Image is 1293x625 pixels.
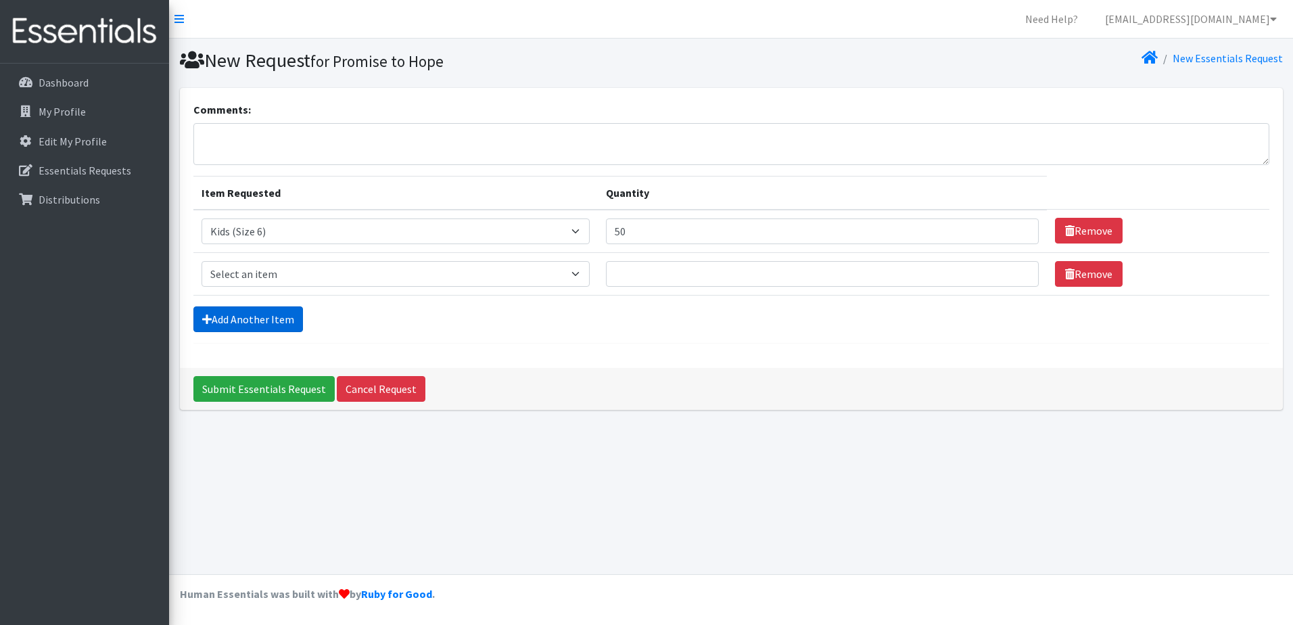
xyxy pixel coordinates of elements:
[1055,261,1123,287] a: Remove
[337,376,425,402] a: Cancel Request
[193,376,335,402] input: Submit Essentials Request
[39,135,107,148] p: Edit My Profile
[180,49,726,72] h1: New Request
[39,164,131,177] p: Essentials Requests
[310,51,444,71] small: for Promise to Hope
[5,128,164,155] a: Edit My Profile
[361,587,432,601] a: Ruby for Good
[39,193,100,206] p: Distributions
[5,98,164,125] a: My Profile
[1094,5,1288,32] a: [EMAIL_ADDRESS][DOMAIN_NAME]
[1055,218,1123,244] a: Remove
[5,186,164,213] a: Distributions
[193,306,303,332] a: Add Another Item
[5,157,164,184] a: Essentials Requests
[598,176,1047,210] th: Quantity
[5,9,164,54] img: HumanEssentials
[193,101,251,118] label: Comments:
[39,105,86,118] p: My Profile
[1014,5,1089,32] a: Need Help?
[193,176,598,210] th: Item Requested
[39,76,89,89] p: Dashboard
[5,69,164,96] a: Dashboard
[180,587,435,601] strong: Human Essentials was built with by .
[1173,51,1283,65] a: New Essentials Request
